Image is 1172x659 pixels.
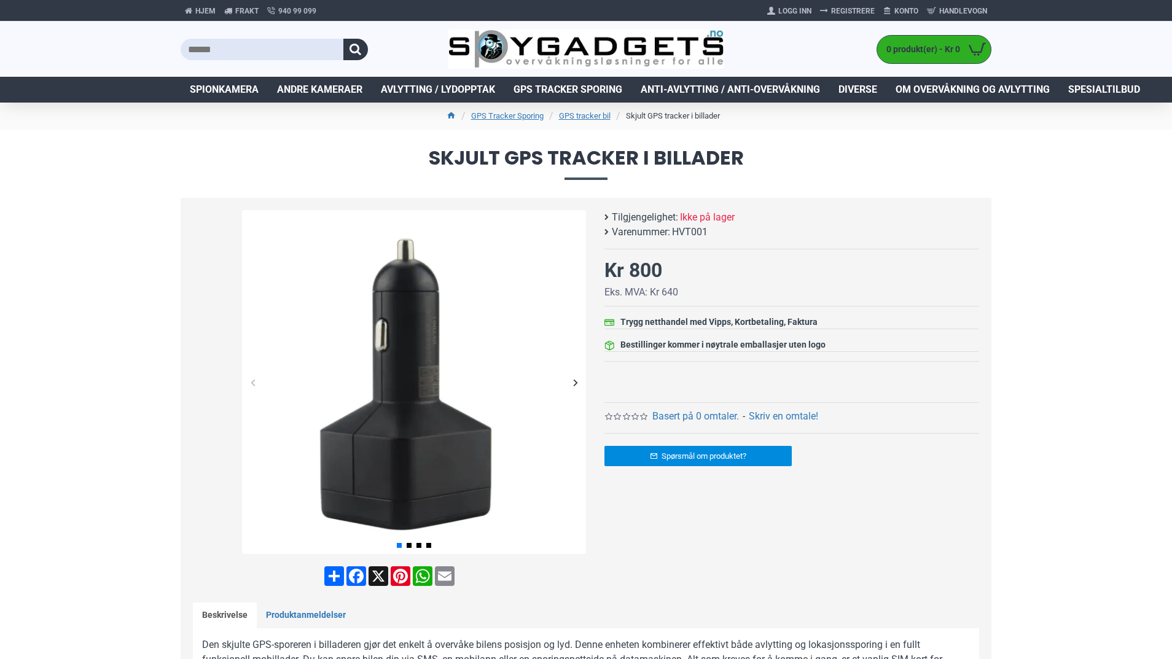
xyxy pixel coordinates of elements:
a: GPS tracker bil [559,110,611,122]
span: Logg Inn [778,6,811,17]
span: Om overvåkning og avlytting [896,82,1050,97]
a: Om overvåkning og avlytting [886,77,1059,103]
span: Andre kameraer [277,82,362,97]
span: Konto [894,6,918,17]
a: GPS Tracker Sporing [504,77,631,103]
div: Previous slide [242,372,264,393]
a: Logg Inn [763,1,816,21]
span: Diverse [838,82,877,97]
a: Basert på 0 omtaler. [652,409,739,424]
span: GPS Tracker Sporing [514,82,622,97]
span: Avlytting / Lydopptak [381,82,495,97]
span: Skjult GPS tracker i billader [181,148,991,179]
span: Go to slide 4 [426,543,431,548]
a: Handlevogn [923,1,991,21]
div: Trygg netthandel med Vipps, Kortbetaling, Faktura [620,316,818,329]
a: Konto [879,1,923,21]
span: HVT001 [672,225,708,240]
a: Facebook [345,566,367,586]
a: Spionkamera [181,77,268,103]
a: Andre kameraer [268,77,372,103]
a: Pinterest [389,566,412,586]
a: Share [323,566,345,586]
a: Produktanmeldelser [257,602,355,628]
span: 940 99 099 [278,6,316,17]
span: Frakt [235,6,259,17]
span: Hjem [195,6,216,17]
a: Spørsmål om produktet? [604,446,792,466]
a: Skriv en omtale! [749,409,818,424]
a: Spesialtilbud [1059,77,1149,103]
a: Email [434,566,456,586]
img: Skjult GPS tracker i billader - SpyGadgets.no [242,210,586,554]
div: Kr 800 [604,255,662,285]
div: Next slide [565,372,586,393]
a: 0 produkt(er) - Kr 0 [877,36,991,63]
span: Spionkamera [190,82,259,97]
b: - [743,410,745,422]
a: Beskrivelse [193,602,257,628]
span: Go to slide 2 [407,543,412,548]
a: X [367,566,389,586]
span: Go to slide 3 [416,543,421,548]
a: Registrere [816,1,879,21]
span: Anti-avlytting / Anti-overvåkning [641,82,820,97]
div: Bestillinger kommer i nøytrale emballasjer uten logo [620,338,826,351]
span: Handlevogn [939,6,987,17]
a: Anti-avlytting / Anti-overvåkning [631,77,829,103]
img: SpyGadgets.no [448,29,724,69]
a: WhatsApp [412,566,434,586]
a: Avlytting / Lydopptak [372,77,504,103]
a: Diverse [829,77,886,103]
b: Tilgjengelighet: [612,210,678,225]
span: Go to slide 1 [397,543,402,548]
a: GPS Tracker Sporing [471,110,544,122]
span: Spesialtilbud [1068,82,1140,97]
b: Varenummer: [612,225,670,240]
span: Ikke på lager [680,210,735,225]
span: Registrere [831,6,875,17]
span: 0 produkt(er) - Kr 0 [877,43,963,56]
